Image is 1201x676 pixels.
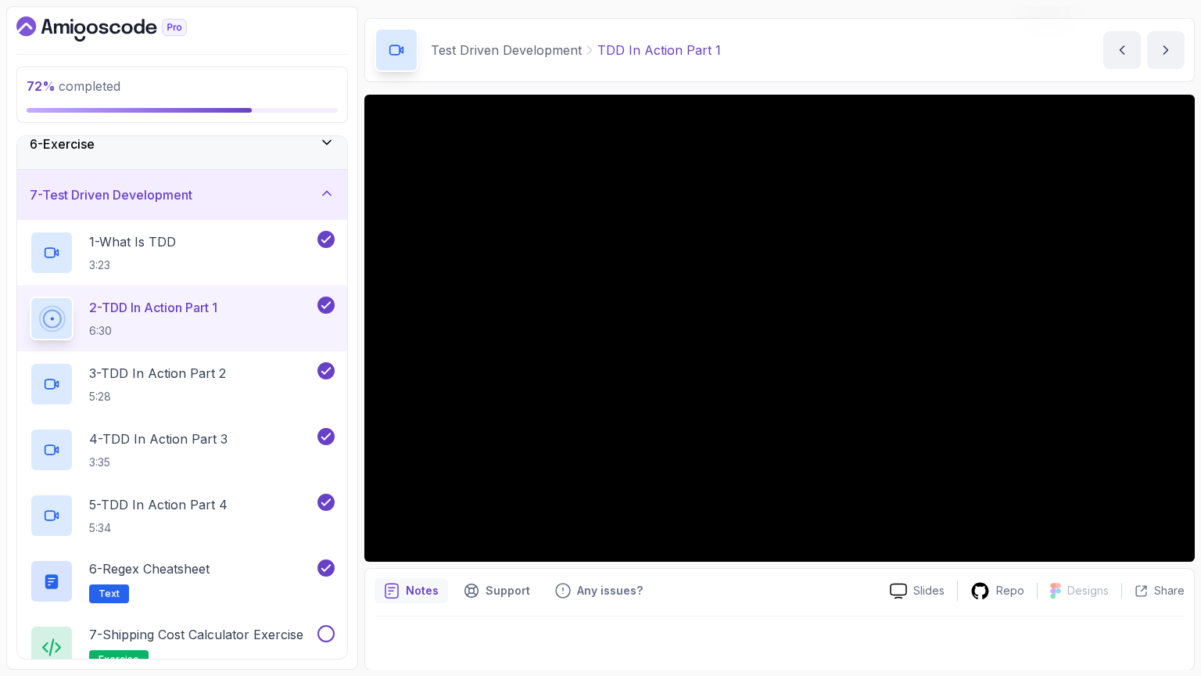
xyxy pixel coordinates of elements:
span: completed [27,78,120,94]
p: 5:28 [89,389,226,405]
button: 7-Test Driven Development [17,170,347,220]
a: Slides [877,583,957,599]
a: Repo [958,581,1037,601]
button: 4-TDD In Action Part 33:35 [30,428,335,472]
button: 6-Exercise [17,119,347,169]
iframe: 2 - TDD In Action Part 1 [364,95,1195,562]
p: 7 - Shipping Cost Calculator Exercise [89,625,303,644]
p: Slides [913,583,945,599]
span: exercise [99,653,139,666]
button: 2-TDD In Action Part 16:30 [30,297,335,340]
p: 4 - TDD In Action Part 3 [89,430,228,448]
p: 3:35 [89,455,228,470]
button: next content [1147,31,1185,69]
p: Any issues? [577,583,643,599]
button: Feedback button [546,578,652,603]
button: notes button [375,578,448,603]
p: Notes [406,583,439,599]
p: Share [1154,583,1185,599]
p: Designs [1067,583,1109,599]
a: Dashboard [16,16,223,41]
button: 1-What Is TDD3:23 [30,231,335,275]
p: 3 - TDD In Action Part 2 [89,364,226,383]
button: Share [1121,583,1185,599]
button: 6-Regex CheatsheetText [30,559,335,603]
h3: 6 - Exercise [30,135,95,153]
p: 6:30 [89,323,217,339]
p: TDD In Action Part 1 [597,41,721,59]
button: previous content [1103,31,1141,69]
p: 6 - Regex Cheatsheet [89,559,210,578]
h3: 7 - Test Driven Development [30,185,192,204]
p: 2 - TDD In Action Part 1 [89,298,217,317]
p: 1 - What Is TDD [89,232,176,251]
p: Repo [996,583,1024,599]
button: 3-TDD In Action Part 25:28 [30,362,335,406]
button: 5-TDD In Action Part 45:34 [30,494,335,538]
p: 3:23 [89,257,176,273]
p: 5:34 [89,520,228,536]
p: Support [486,583,530,599]
p: 5 - TDD In Action Part 4 [89,495,228,514]
p: Test Driven Development [431,41,582,59]
span: Text [99,588,120,600]
button: Support button [454,578,540,603]
span: 72 % [27,78,56,94]
button: 7-Shipping Cost Calculator Exerciseexercise [30,625,335,669]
